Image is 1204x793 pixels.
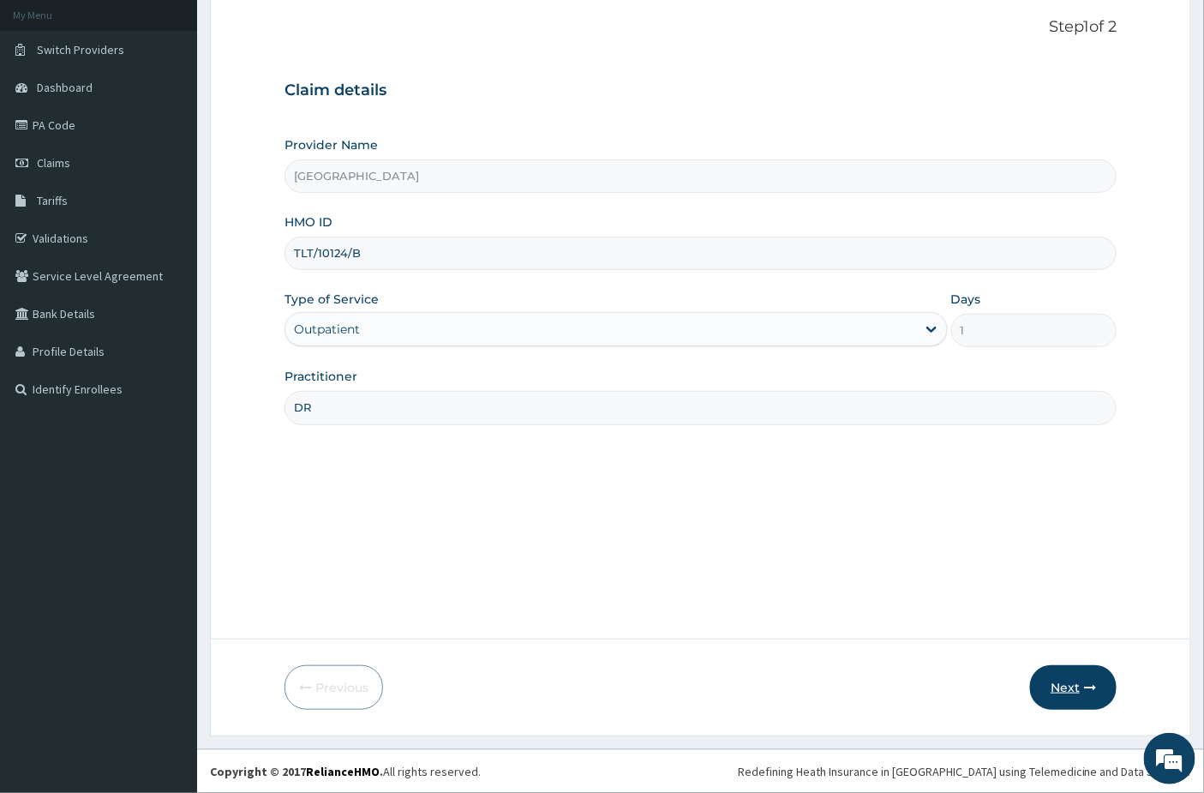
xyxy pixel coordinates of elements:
[9,468,326,528] textarea: Type your message and hit 'Enter'
[285,213,332,231] label: HMO ID
[99,216,237,389] span: We're online!
[285,291,379,308] label: Type of Service
[37,155,70,171] span: Claims
[285,18,1117,37] p: Step 1 of 2
[285,81,1117,100] h3: Claim details
[294,321,360,338] div: Outpatient
[285,237,1117,270] input: Enter HMO ID
[32,86,69,129] img: d_794563401_company_1708531726252_794563401
[738,763,1191,780] div: Redefining Heath Insurance in [GEOGRAPHIC_DATA] using Telemedicine and Data Science!
[285,136,378,153] label: Provider Name
[197,749,1204,793] footer: All rights reserved.
[1030,665,1117,710] button: Next
[285,665,383,710] button: Previous
[210,764,383,779] strong: Copyright © 2017 .
[285,391,1117,424] input: Enter Name
[281,9,322,50] div: Minimize live chat window
[306,764,380,779] a: RelianceHMO
[951,291,981,308] label: Days
[89,96,288,118] div: Chat with us now
[285,368,357,385] label: Practitioner
[37,42,124,57] span: Switch Providers
[37,193,68,208] span: Tariffs
[37,80,93,95] span: Dashboard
